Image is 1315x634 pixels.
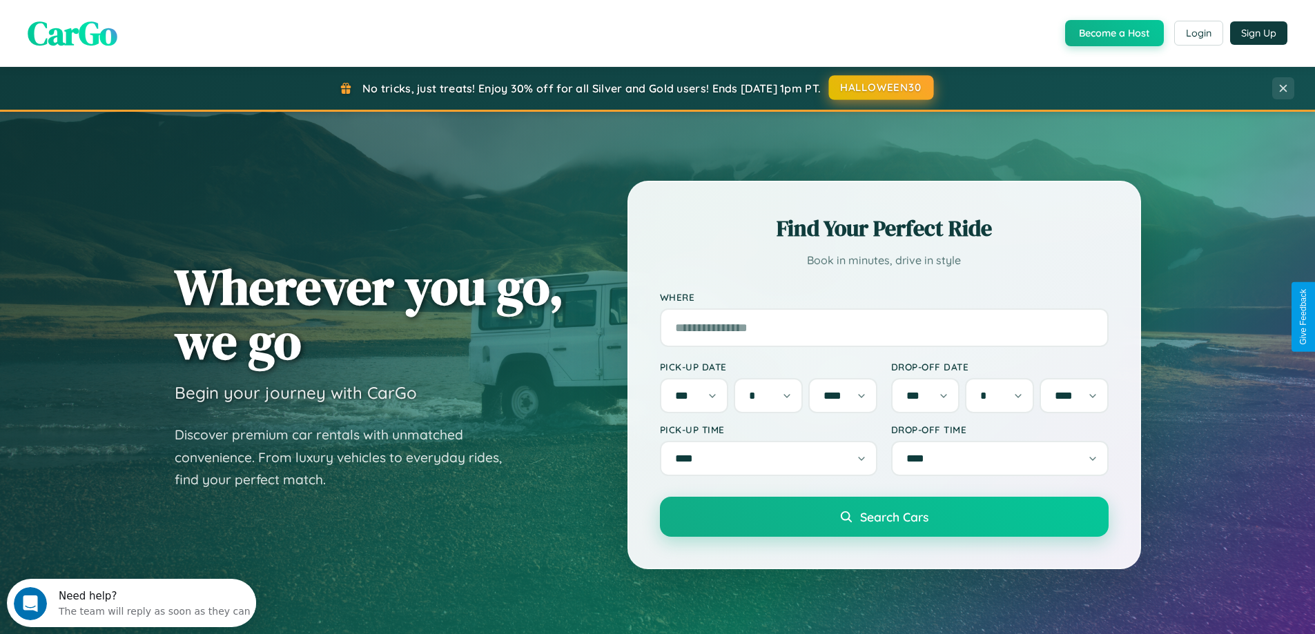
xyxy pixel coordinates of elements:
[660,424,877,435] label: Pick-up Time
[6,6,257,43] div: Open Intercom Messenger
[860,509,928,524] span: Search Cars
[28,10,117,56] span: CarGo
[14,587,47,620] iframe: Intercom live chat
[660,291,1109,303] label: Where
[1065,20,1164,46] button: Become a Host
[175,424,520,491] p: Discover premium car rentals with unmatched convenience. From luxury vehicles to everyday rides, ...
[829,75,934,100] button: HALLOWEEN30
[891,424,1109,435] label: Drop-off Time
[660,497,1109,537] button: Search Cars
[660,250,1109,270] p: Book in minutes, drive in style
[1298,289,1308,345] div: Give Feedback
[175,382,417,403] h3: Begin your journey with CarGo
[52,23,244,37] div: The team will reply as soon as they can
[1230,21,1287,45] button: Sign Up
[660,361,877,373] label: Pick-up Date
[660,213,1109,244] h2: Find Your Perfect Ride
[175,259,564,368] h1: Wherever you go, we go
[891,361,1109,373] label: Drop-off Date
[52,12,244,23] div: Need help?
[362,81,821,95] span: No tricks, just treats! Enjoy 30% off for all Silver and Gold users! Ends [DATE] 1pm PT.
[1174,21,1223,46] button: Login
[7,579,256,627] iframe: Intercom live chat discovery launcher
